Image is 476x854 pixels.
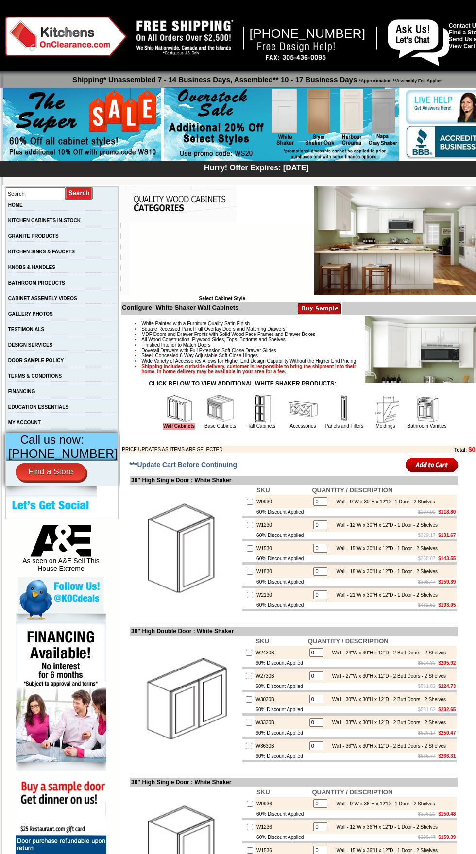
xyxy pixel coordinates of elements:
[8,249,75,254] a: KITCHEN SINKS & FAUCETS
[418,811,436,817] s: $376.20
[255,753,306,760] td: 60% Discount Applied
[438,835,456,840] b: $159.39
[5,17,127,56] img: Kitchens on Clearance Logo
[8,234,59,239] a: GRANITE PRODUCTS
[8,280,65,285] a: BATHROOM PRODUCTS
[438,603,456,608] b: $193.05
[122,304,238,311] b: Configure: White Shaker Wall Cabinets
[131,494,240,603] img: 30'' High Single Door
[199,296,245,301] b: Select Cabinet Style
[8,265,55,270] a: KNOBS & HANDLES
[255,692,306,706] td: W3030B
[449,43,475,50] a: View Cart
[438,730,456,736] b: $250.47
[255,834,311,841] td: 60% Discount Applied
[255,706,306,713] td: 60% Discount Applied
[255,716,306,729] td: W3330B
[255,683,306,690] td: 60% Discount Applied
[129,461,237,469] span: ***Update Cart Before Continuing
[122,446,401,453] td: PRICE UPDATES AS ITEMS ARE SELECTED
[418,660,436,666] s: $514.80
[412,394,442,423] img: Bathroom Vanities
[418,707,436,712] s: $581.62
[418,754,436,759] s: $665.77
[418,835,436,840] s: $398.47
[418,556,436,561] s: $358.87
[8,202,23,208] a: HOME
[290,423,316,429] a: Accessories
[255,659,306,667] td: 60% Discount Applied
[438,660,456,666] b: $205.92
[331,592,438,598] div: Wall - 21"W x 30"H x 12"D - 1 Door - 2 Shelves
[256,486,270,494] b: SKU
[438,579,456,585] b: $159.39
[327,743,446,749] div: Wall - 36"W x 30"H x 12"D - 2 Butt Doors - 2 Shelves
[16,463,86,481] a: Find a Store
[163,423,195,430] a: Wall Cabinets
[8,404,68,410] a: EDUCATION ESSENTIALS
[331,546,438,551] div: Wall - 15"W x 30"H x 12"D - 1 Door - 2 Shelves
[130,778,458,787] td: 36" High Single Door : White Shaker
[418,730,436,736] s: $626.17
[406,457,459,473] input: Add to Cart
[18,525,104,577] div: As seen on A&E Sell This House Extreme
[130,476,458,485] td: 30" High Single Door : White Shaker
[8,447,118,460] span: [PHONE_NUMBER]
[255,797,311,810] td: W0936
[8,389,35,394] a: FINANCING
[438,509,456,515] b: $118.80
[255,820,311,834] td: W1236
[165,394,194,423] img: Wall Cabinets
[8,218,81,223] a: KITCHEN CABINETS IN-STOCK
[255,532,311,539] td: 60% Discount Applied
[438,707,456,712] b: $232.65
[330,394,359,423] img: Panels and Fillers
[8,420,41,425] a: MY ACCOUNT
[248,423,275,429] a: Tall Cabinets
[331,569,438,574] div: Wall - 18"W x 30"H x 12"D - 1 Door - 2 Shelves
[357,76,442,83] span: *Approximation **Assembly Fee Applies
[255,637,269,645] b: SKU
[255,588,311,602] td: W2130
[255,729,306,737] td: 60% Discount Applied
[255,495,311,508] td: W0930
[8,327,44,332] a: TESTIMONIALS
[312,486,392,494] b: QUANTITY / DESCRIPTION
[331,848,438,853] div: Wall - 15"W x 36"H x 12"D - 1 Door - 2 Shelves
[204,423,236,429] a: Base Cabinets
[454,447,467,452] b: Total:
[8,311,53,317] a: GALLERY PHOTOS
[255,565,311,578] td: W1830
[327,697,446,702] div: Wall - 30"W x 30"H x 12"D - 2 Butt Doors - 2 Shelves
[438,684,456,689] b: $224.73
[8,342,53,348] a: DESIGN SERVICES
[331,499,435,504] div: Wall - 9"W x 30"H x 12"D - 1 Door - 2 Shelves
[255,508,311,516] td: 60% Discount Applied
[131,645,240,754] img: 30'' High Double Door
[308,637,389,645] b: QUANTITY / DESCRIPTION
[438,533,456,538] b: $131.67
[331,801,435,806] div: Wall - 9"W x 36"H x 12"D - 1 Door - 2 Shelves
[438,754,456,759] b: $266.31
[438,811,456,817] b: $150.48
[66,187,93,200] input: Submit
[255,739,306,753] td: W3630B
[255,541,311,555] td: W1530
[255,518,311,532] td: W1230
[331,824,438,830] div: Wall - 12"W x 36"H x 12"D - 1 Door - 2 Shelves
[331,522,438,528] div: Wall - 12"W x 30"H x 12"D - 1 Door - 2 Shelves
[8,296,77,301] a: CABINET ASSEMBLY VIDEOS
[418,579,436,585] s: $398.47
[8,373,62,379] a: TERMS & CONDITIONS
[247,394,276,423] img: Tall Cabinets
[438,556,456,561] b: $143.55
[327,673,446,679] div: Wall - 27"W x 30"H x 12"D - 2 Butt Doors - 2 Shelves
[8,358,64,363] a: DOOR SAMPLE POLICY
[130,627,458,636] td: 30" High Double Door : White Shaker
[325,423,363,429] a: Panels and Fillers
[418,603,436,608] s: $482.62
[250,26,366,41] span: [PHONE_NUMBER]
[130,223,314,296] iframe: Browser incompatible
[206,394,235,423] img: Base Cabinets
[141,364,356,374] strong: Shipping includes curbside delivery, customer is responsible to bring the shipment into their hom...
